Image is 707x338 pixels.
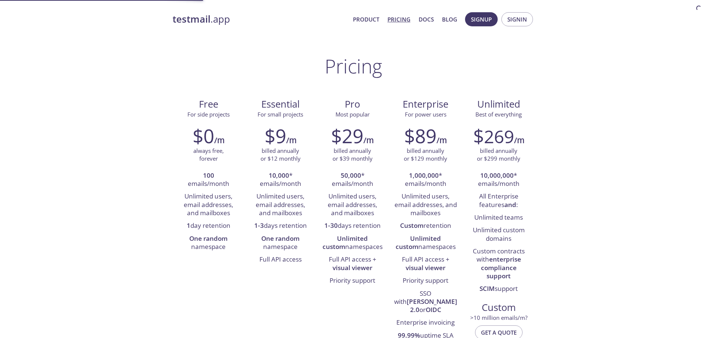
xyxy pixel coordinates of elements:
span: For small projects [258,111,303,118]
strong: 1 [187,221,190,230]
h2: $89 [404,125,436,147]
strong: Unlimited custom [396,234,441,251]
strong: Unlimited custom [323,234,368,251]
p: billed annually or $129 monthly [404,147,447,163]
strong: 1-3 [254,221,264,230]
li: * emails/month [250,170,311,191]
strong: 1,000,000 [409,171,439,180]
li: * emails/month [468,170,529,191]
span: Signup [471,14,492,24]
li: SSO with or [394,288,457,317]
li: Full API access + [322,253,383,275]
strong: One random [261,234,300,243]
li: Full API access + [394,253,457,275]
strong: 50,000 [341,171,361,180]
h6: /m [363,134,374,147]
strong: One random [189,234,228,243]
span: Signin [507,14,527,24]
li: namespaces [322,233,383,254]
h6: /m [214,134,225,147]
h2: $ [473,125,514,147]
li: namespace [250,233,311,254]
button: Signup [465,12,498,26]
strong: OIDC [426,305,441,314]
span: > 10 million emails/m? [470,314,527,321]
strong: 100 [203,171,214,180]
span: 269 [484,124,514,148]
a: Pricing [387,14,410,24]
strong: 10,000 [269,171,289,180]
h1: Pricing [325,55,382,77]
strong: [PERSON_NAME] 2.0 [407,297,457,314]
strong: Custom [400,221,423,230]
p: always free, forever [193,147,224,163]
li: Unlimited teams [468,211,529,224]
li: Full API access [250,253,311,266]
span: Custom [469,301,529,314]
li: retention [394,220,457,232]
h2: $29 [331,125,363,147]
li: Enterprise invoicing [394,317,457,329]
a: testmail.app [173,13,347,26]
h2: $9 [265,125,286,147]
span: Enterprise [395,98,457,111]
li: emails/month [178,170,239,191]
span: Unlimited [477,98,520,111]
span: Get a quote [481,328,517,337]
strong: 1-30 [324,221,338,230]
li: days retention [250,220,311,232]
h6: /m [436,134,447,147]
strong: SCIM [479,284,495,293]
li: Unlimited users, email addresses, and mailboxes [250,190,311,220]
span: Free [179,98,239,111]
strong: visual viewer [406,263,445,272]
strong: testmail [173,13,210,26]
li: Unlimited users, email addresses, and mailboxes [178,190,239,220]
span: Most popular [336,111,370,118]
li: * emails/month [322,170,383,191]
button: Signin [501,12,533,26]
li: support [468,283,529,295]
a: Blog [442,14,457,24]
li: Unlimited custom domains [468,224,529,245]
li: Priority support [394,275,457,287]
li: days retention [322,220,383,232]
a: Product [353,14,379,24]
li: Unlimited users, email addresses, and mailboxes [322,190,383,220]
p: billed annually or $12 monthly [261,147,301,163]
p: billed annually or $299 monthly [477,147,520,163]
li: namespaces [394,233,457,254]
li: day retention [178,220,239,232]
li: All Enterprise features : [468,190,529,211]
h6: /m [514,134,524,147]
strong: 10,000,000 [480,171,514,180]
span: Pro [323,98,383,111]
span: Best of everything [475,111,522,118]
h6: /m [286,134,297,147]
p: billed annually or $39 monthly [333,147,373,163]
h2: $0 [193,125,214,147]
li: Custom contracts with [468,245,529,283]
li: Priority support [322,275,383,287]
strong: visual viewer [333,263,372,272]
strong: enterprise compliance support [481,255,521,280]
span: For power users [405,111,446,118]
a: Docs [419,14,434,24]
li: * emails/month [394,170,457,191]
span: Essential [251,98,311,111]
strong: and [504,200,516,209]
li: namespace [178,233,239,254]
span: For side projects [187,111,230,118]
li: Unlimited users, email addresses, and mailboxes [394,190,457,220]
